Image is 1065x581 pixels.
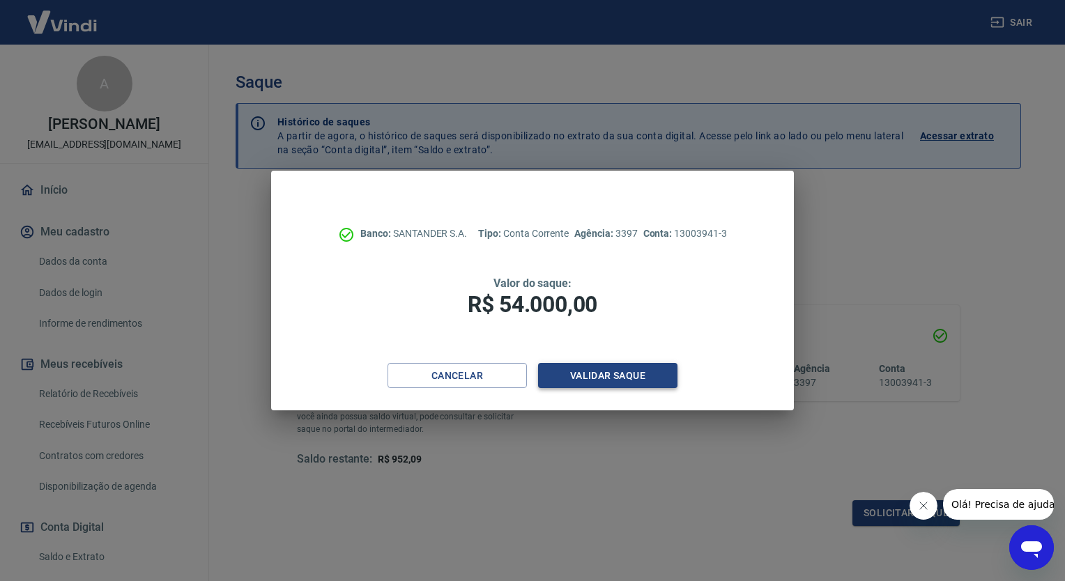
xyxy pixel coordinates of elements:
[643,228,675,239] span: Conta:
[538,363,677,389] button: Validar saque
[574,228,615,239] span: Agência:
[643,226,727,241] p: 13003941-3
[574,226,637,241] p: 3397
[388,363,527,389] button: Cancelar
[478,228,503,239] span: Tipo:
[8,10,117,21] span: Olá! Precisa de ajuda?
[493,277,572,290] span: Valor do saque:
[468,291,597,318] span: R$ 54.000,00
[1009,525,1054,570] iframe: Botão para abrir a janela de mensagens
[360,228,393,239] span: Banco:
[910,492,937,520] iframe: Fechar mensagem
[478,226,569,241] p: Conta Corrente
[360,226,467,241] p: SANTANDER S.A.
[943,489,1054,520] iframe: Mensagem da empresa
